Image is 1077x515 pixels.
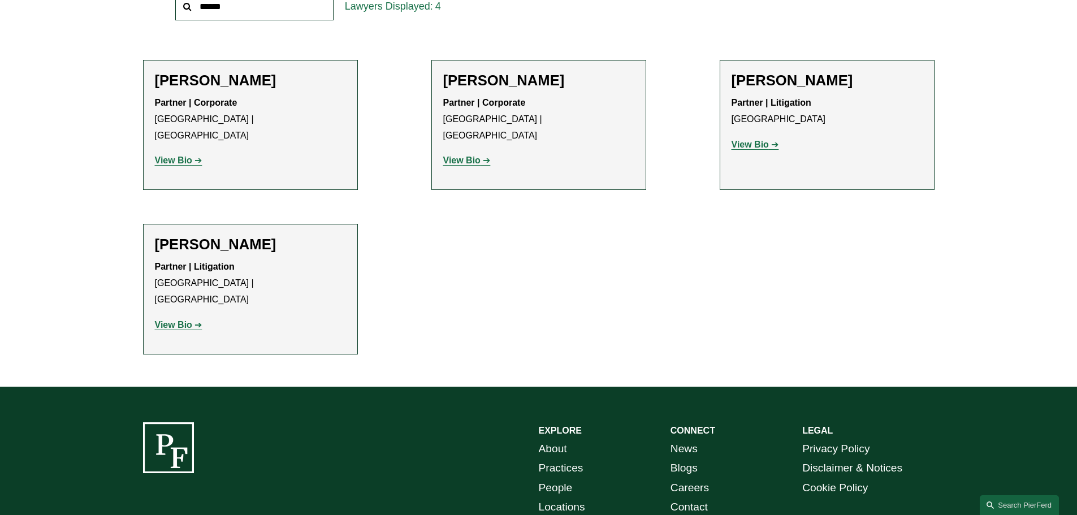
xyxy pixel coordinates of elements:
[155,262,235,271] strong: Partner | Litigation
[802,458,902,478] a: Disclaimer & Notices
[539,439,567,459] a: About
[980,495,1059,515] a: Search this site
[732,140,779,149] a: View Bio
[155,98,237,107] strong: Partner | Corporate
[443,72,634,89] h2: [PERSON_NAME]
[155,72,346,89] h2: [PERSON_NAME]
[539,478,573,498] a: People
[671,478,709,498] a: Careers
[155,155,192,165] strong: View Bio
[155,155,202,165] a: View Bio
[671,458,698,478] a: Blogs
[435,1,441,12] span: 4
[539,458,583,478] a: Practices
[732,140,769,149] strong: View Bio
[732,95,923,128] p: [GEOGRAPHIC_DATA]
[443,98,526,107] strong: Partner | Corporate
[443,155,491,165] a: View Bio
[671,439,698,459] a: News
[155,236,346,253] h2: [PERSON_NAME]
[802,478,868,498] a: Cookie Policy
[443,95,634,144] p: [GEOGRAPHIC_DATA] | [GEOGRAPHIC_DATA]
[802,439,870,459] a: Privacy Policy
[539,426,582,435] strong: EXPLORE
[155,95,346,144] p: [GEOGRAPHIC_DATA] | [GEOGRAPHIC_DATA]
[671,426,715,435] strong: CONNECT
[802,426,833,435] strong: LEGAL
[155,259,346,308] p: [GEOGRAPHIC_DATA] | [GEOGRAPHIC_DATA]
[443,155,481,165] strong: View Bio
[732,72,923,89] h2: [PERSON_NAME]
[155,320,192,330] strong: View Bio
[155,320,202,330] a: View Bio
[732,98,811,107] strong: Partner | Litigation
